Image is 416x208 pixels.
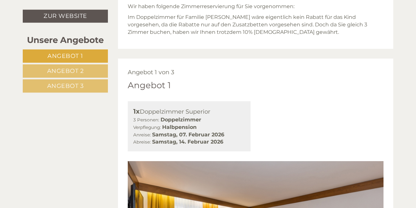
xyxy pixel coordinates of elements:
[128,79,171,91] div: Angebot 1
[47,52,83,60] span: Angebot 1
[23,34,108,46] div: Unsere Angebote
[128,69,174,76] span: Angebot 1 von 3
[23,10,108,23] a: Zur Website
[133,139,151,145] small: Abreise:
[133,125,161,130] small: Verpflegung:
[47,67,84,75] span: Angebot 2
[128,3,384,10] p: Wir haben folgende Zimmerreservierung für Sie vorgenommen:
[152,132,224,138] b: Samstag, 07. Februar 2026
[162,124,197,130] b: Halbpension
[152,139,223,145] b: Samstag, 14. Februar 2026
[47,82,84,90] span: Angebot 3
[133,132,151,137] small: Anreise:
[128,14,384,36] p: Im Doppelzimmer für Familie [PERSON_NAME] wäre eigentlich kein Rabatt für das Kind vorgesehen, da...
[161,117,201,123] b: Doppelzimmer
[133,107,140,115] b: 1x
[133,117,159,122] small: 3 Personen:
[133,107,245,116] div: Doppelzimmer Superior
